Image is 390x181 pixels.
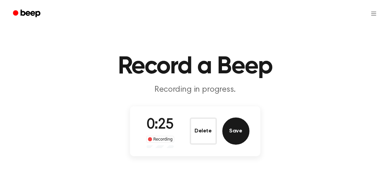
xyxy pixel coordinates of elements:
div: Recording [146,136,174,143]
button: Open menu [366,5,382,22]
p: Recording in progress. [65,84,326,95]
span: 0:25 [147,118,174,132]
button: Save Audio Record [222,117,249,145]
a: Beep [8,7,47,20]
h1: Record a Beep [21,54,369,79]
button: Delete Audio Record [190,117,217,145]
